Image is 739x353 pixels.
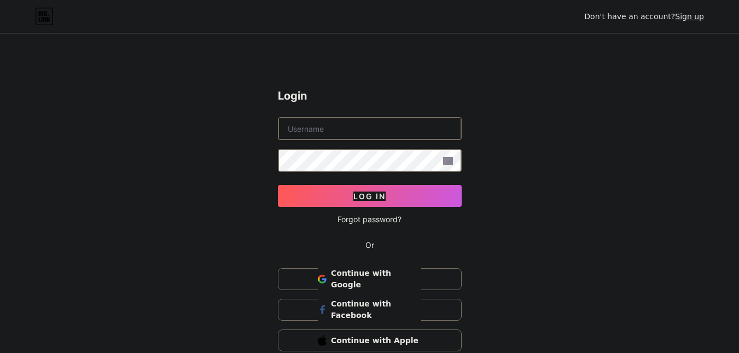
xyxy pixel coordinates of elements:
[278,88,462,104] div: Login
[331,268,421,291] span: Continue with Google
[331,298,421,321] span: Continue with Facebook
[278,118,461,140] input: Username
[338,213,401,225] a: Forgot password?
[278,299,462,321] button: Continue with Facebook
[584,11,704,22] div: Don't have an account?
[278,268,462,290] button: Continue with Google
[278,185,462,207] button: Log In
[365,239,374,251] div: Or
[278,329,462,351] button: Continue with Apple
[353,192,386,201] span: Log In
[675,12,704,21] a: Sign up
[331,335,421,346] span: Continue with Apple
